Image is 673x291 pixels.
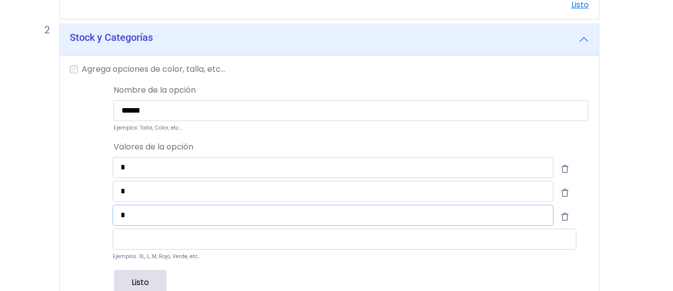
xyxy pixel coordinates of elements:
h5: Stock y Categorías [70,31,153,43]
span: Ejemplos: XL, L, M, Rojo, Verde, etc... [113,253,201,260]
label: Valores de la opción [114,133,193,153]
button: Stock y Categorías [60,23,599,55]
span: Ejemplos: Talla, Color, etc... [114,124,182,132]
i: Borrar [553,157,576,181]
i: Borrar [553,205,576,229]
label: Agrega opciones de color, talla, etc... [82,63,225,75]
label: Nombre de la opción [114,84,196,96]
i: Borrar [553,181,576,205]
